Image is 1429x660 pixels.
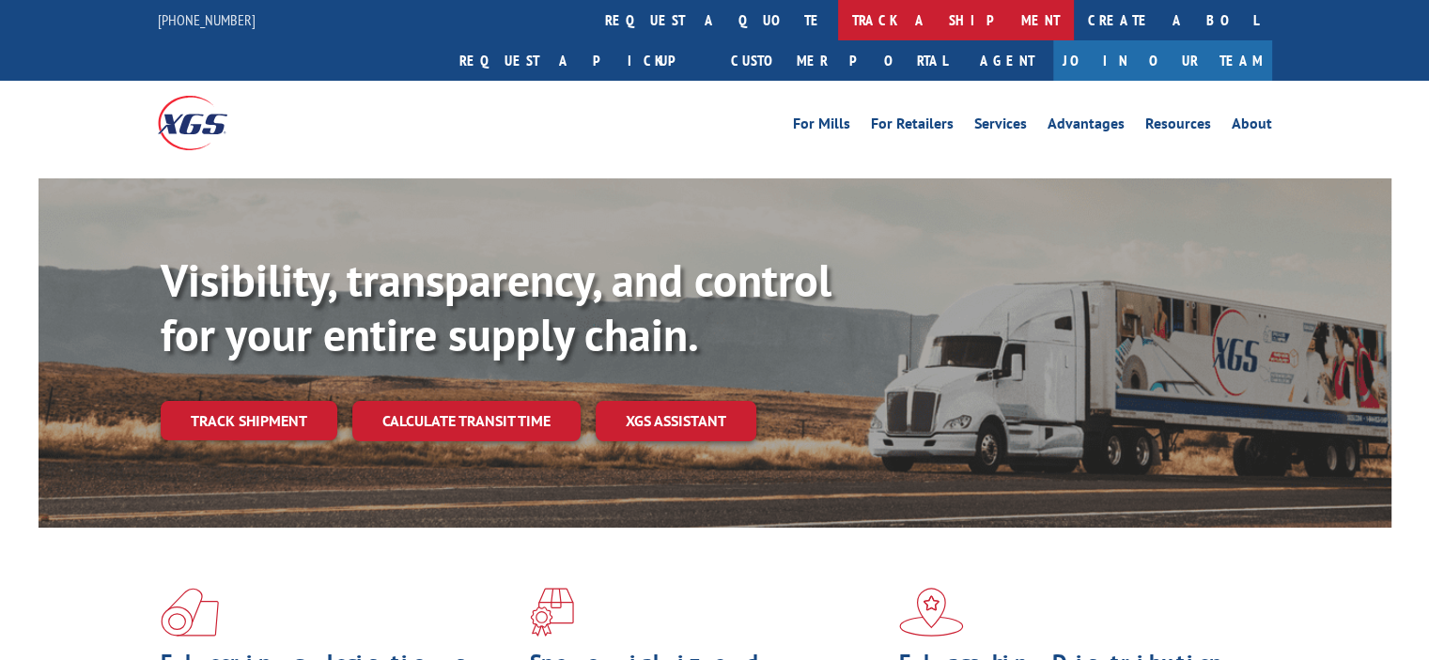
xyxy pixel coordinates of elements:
a: Services [974,116,1027,137]
a: Calculate transit time [352,401,581,441]
a: Resources [1145,116,1211,137]
a: XGS ASSISTANT [596,401,756,441]
a: Customer Portal [717,40,961,81]
a: About [1232,116,1272,137]
a: For Mills [793,116,850,137]
a: Request a pickup [445,40,717,81]
img: xgs-icon-total-supply-chain-intelligence-red [161,588,219,637]
a: [PHONE_NUMBER] [158,10,256,29]
img: xgs-icon-flagship-distribution-model-red [899,588,964,637]
a: Join Our Team [1053,40,1272,81]
a: Track shipment [161,401,337,440]
b: Visibility, transparency, and control for your entire supply chain. [161,251,831,363]
a: For Retailers [871,116,954,137]
img: xgs-icon-focused-on-flooring-red [530,588,574,637]
a: Advantages [1048,116,1125,137]
a: Agent [961,40,1053,81]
